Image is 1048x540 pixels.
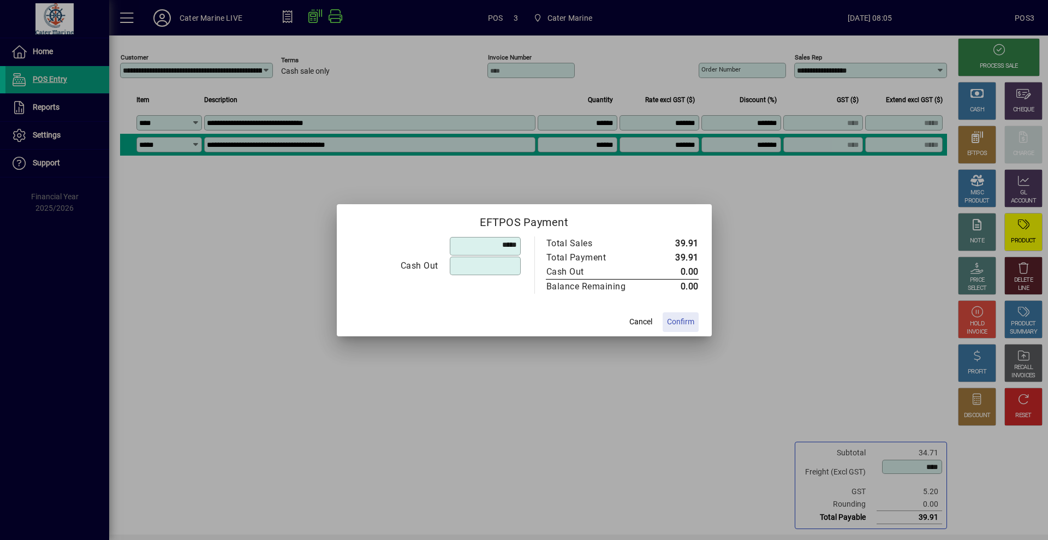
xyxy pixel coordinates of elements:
[546,236,649,251] td: Total Sales
[350,259,438,272] div: Cash Out
[546,265,638,278] div: Cash Out
[337,204,712,236] h2: EFTPOS Payment
[667,316,694,328] span: Confirm
[623,312,658,332] button: Cancel
[629,316,652,328] span: Cancel
[649,236,699,251] td: 39.91
[649,265,699,280] td: 0.00
[663,312,699,332] button: Confirm
[546,280,638,293] div: Balance Remaining
[546,251,649,265] td: Total Payment
[649,279,699,294] td: 0.00
[649,251,699,265] td: 39.91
